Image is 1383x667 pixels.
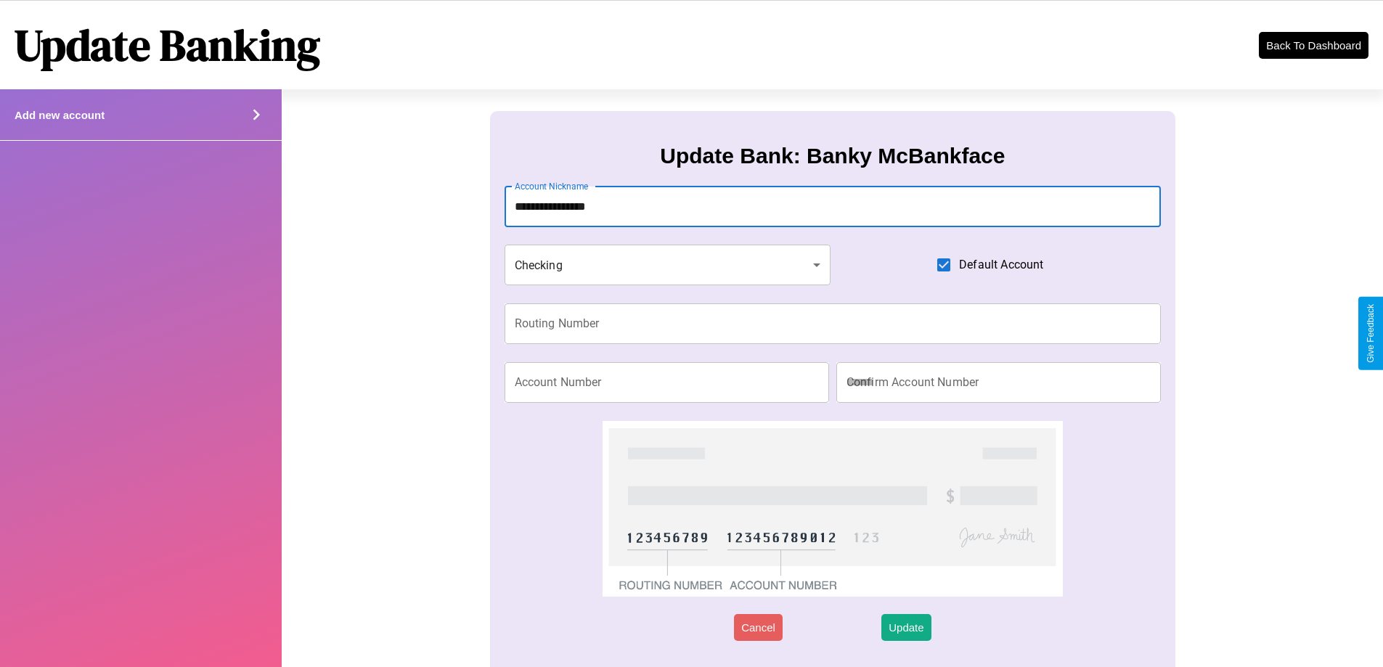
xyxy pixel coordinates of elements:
label: Account Nickname [515,180,589,192]
h4: Add new account [15,109,105,121]
button: Update [881,614,931,641]
button: Cancel [734,614,783,641]
h3: Update Bank: Banky McBankface [660,144,1005,168]
span: Default Account [959,256,1043,274]
h1: Update Banking [15,15,320,75]
div: Give Feedback [1366,304,1376,363]
div: Checking [505,245,831,285]
button: Back To Dashboard [1259,32,1368,59]
img: check [603,421,1062,597]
